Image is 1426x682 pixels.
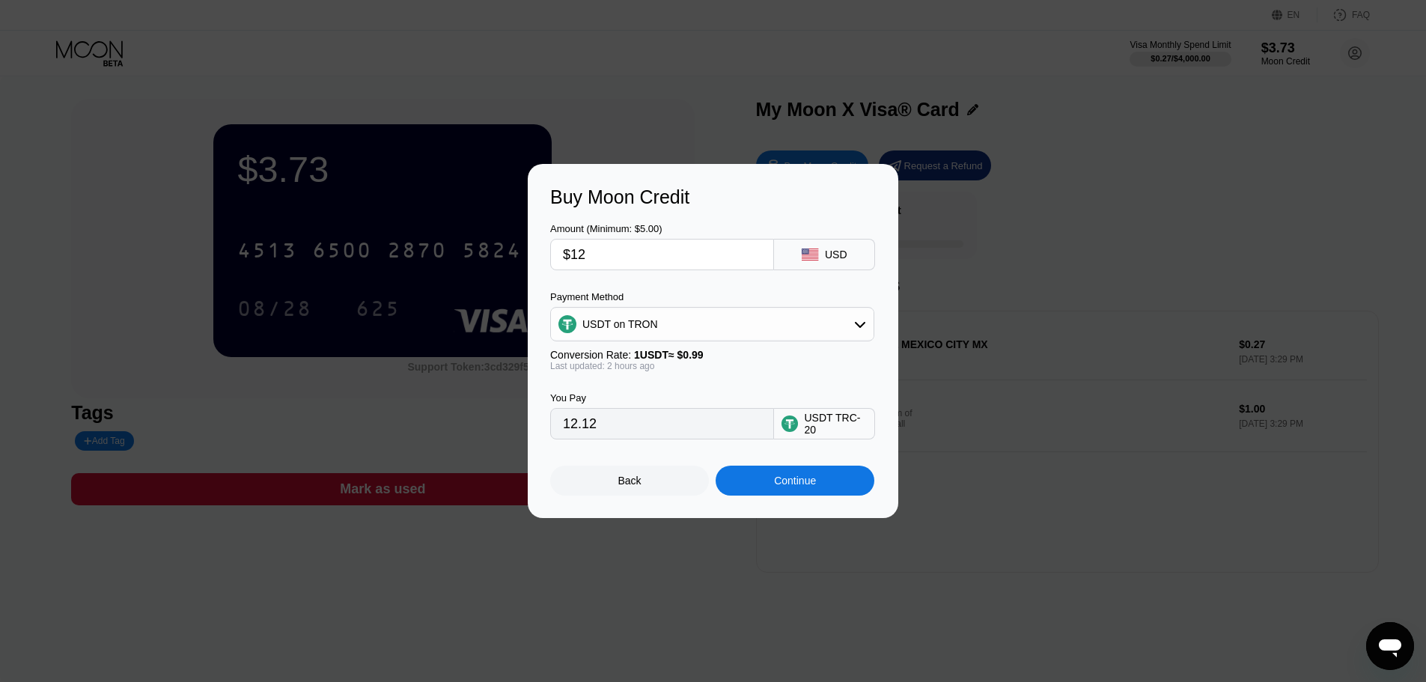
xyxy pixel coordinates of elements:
div: Back [618,475,642,487]
div: Last updated: 2 hours ago [550,361,874,371]
div: You Pay [550,392,774,404]
span: 1 USDT ≈ $0.99 [634,349,704,361]
div: Amount (Minimum: $5.00) [550,223,774,234]
div: USDT on TRON [551,309,874,339]
div: Back [550,466,709,496]
iframe: Button to launch messaging window [1366,622,1414,670]
div: USDT TRC-20 [804,412,867,436]
div: USDT on TRON [582,318,658,330]
div: Payment Method [550,291,874,302]
div: Continue [716,466,874,496]
div: Buy Moon Credit [550,186,876,208]
input: $0.00 [563,240,761,270]
div: Continue [774,475,816,487]
div: USD [825,249,847,261]
div: Conversion Rate: [550,349,874,361]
